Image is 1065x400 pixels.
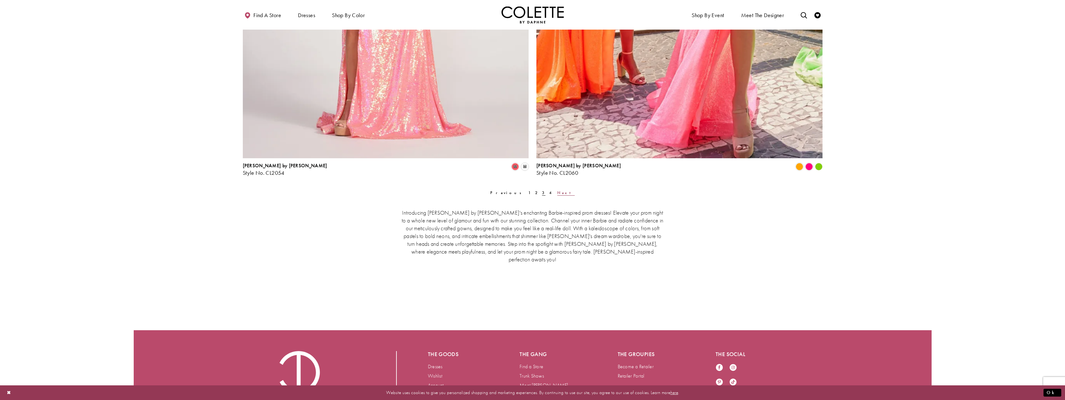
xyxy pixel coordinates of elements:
span: 2 [535,190,538,195]
a: here [670,389,678,396]
a: Find a store [243,6,283,23]
span: Style No. CL2054 [243,169,285,176]
i: Coral/Multi [511,163,519,170]
span: Find a store [253,12,281,18]
h5: The social [716,351,789,357]
a: Visit our TikTok - Opens in new tab [729,378,737,387]
a: Visit our Instagram - Opens in new tab [729,364,737,372]
a: Visit our Facebook - Opens in new tab [716,364,723,372]
a: Next Page [555,188,576,197]
a: Become a Retailer [618,363,654,370]
i: White/Multi [521,163,529,170]
div: Colette by Daphne Style No. CL2054 [243,163,327,176]
i: Lime [815,163,823,170]
ul: Follow us [712,360,746,390]
p: Introducing [PERSON_NAME] by [PERSON_NAME]'s enchanting Barbie-inspired prom dresses! Elevate you... [400,209,665,263]
h5: The groupies [618,351,691,357]
span: Shop By Event [690,6,726,23]
a: 1 [526,188,533,197]
button: Submit Dialog [1043,389,1061,397]
a: Retailer Portal [618,373,645,379]
span: Dresses [298,12,315,18]
span: Current page [540,188,547,197]
span: 4 [549,190,552,195]
a: Toggle search [799,6,808,23]
a: 2 [533,188,540,197]
a: Account [428,382,444,388]
a: Visit our Pinterest - Opens in new tab [716,378,723,387]
span: Shop By Event [692,12,724,18]
h5: The goods [428,351,495,357]
span: Meet the designer [741,12,784,18]
p: Website uses cookies to give you personalized shopping and marketing experiences. By continuing t... [45,388,1020,397]
span: [PERSON_NAME] by [PERSON_NAME] [243,162,327,169]
a: 4 [547,188,554,197]
a: Wishlist [428,373,442,379]
span: Shop by color [332,12,365,18]
span: 1 [528,190,531,195]
span: 3 [542,190,545,195]
span: Previous [490,190,524,195]
span: Shop by color [330,6,366,23]
span: Next [557,190,574,195]
button: Close Dialog [4,387,14,398]
span: Style No. CL2060 [536,169,578,176]
i: Hot Pink [805,163,813,170]
a: Visit Home Page [501,6,564,23]
a: Find a Store [520,363,543,370]
a: Dresses [428,363,443,370]
span: Dresses [296,6,317,23]
a: Prev Page [488,188,526,197]
a: Trunk Shows [520,373,544,379]
a: Meet the designer [740,6,786,23]
div: Colette by Daphne Style No. CL2060 [536,163,621,176]
a: Check Wishlist [813,6,822,23]
a: Meet [PERSON_NAME] [520,382,568,388]
h5: The gang [520,351,592,357]
img: Colette by Daphne [501,6,564,23]
i: Orange [796,163,803,170]
span: [PERSON_NAME] by [PERSON_NAME] [536,162,621,169]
